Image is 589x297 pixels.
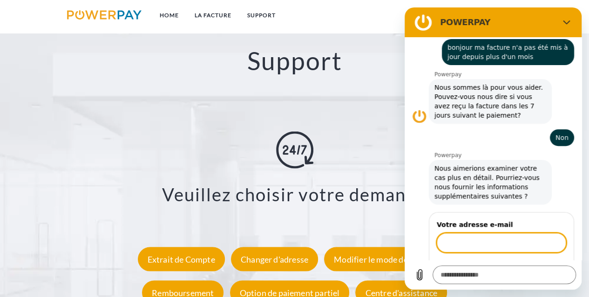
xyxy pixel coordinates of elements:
[322,254,454,264] a: Modifier le mode de livraison
[138,247,225,271] div: Extrait de Compte
[29,45,560,76] h2: Support
[405,7,582,290] iframe: Fenêtre de messagerie
[239,7,283,24] a: Support
[135,254,227,264] a: Extrait de Compte
[479,7,503,24] a: CG
[186,7,239,24] a: LA FACTURE
[67,10,142,20] img: logo-powerpay.svg
[231,247,318,271] div: Changer d'adresse
[151,7,186,24] a: Home
[41,183,548,205] h3: Veuillez choisir votre demande
[229,254,320,264] a: Changer d'adresse
[276,131,313,168] img: online-shopping.svg
[324,247,451,271] div: Modifier le mode de livraison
